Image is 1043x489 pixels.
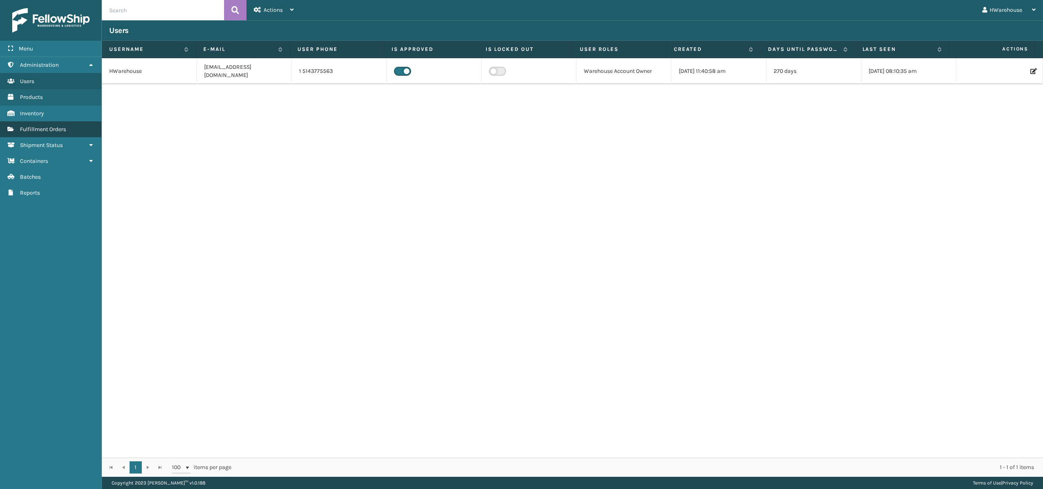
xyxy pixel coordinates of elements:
td: Warehouse Account Owner [577,58,671,84]
i: Edit [1030,68,1035,74]
label: Days until password expires [768,46,839,53]
div: | [973,477,1033,489]
span: Shipment Status [20,142,63,149]
label: Created [674,46,745,53]
a: Privacy Policy [1002,480,1033,486]
label: Last Seen [863,46,933,53]
p: Copyright 2023 [PERSON_NAME]™ v 1.0.188 [112,477,205,489]
td: [DATE] 11:40:58 am [671,58,766,84]
span: Menu [19,45,33,52]
td: HWarehouse [102,58,197,84]
h3: Users [109,26,129,35]
img: logo [12,8,90,33]
td: [EMAIL_ADDRESS][DOMAIN_NAME] [197,58,292,84]
label: Username [109,46,180,53]
a: Terms of Use [973,480,1001,486]
a: 1 [130,461,142,474]
td: 270 days [766,58,861,84]
label: E-mail [203,46,274,53]
span: Users [20,78,34,85]
span: Administration [20,61,59,68]
span: Batches [20,173,41,180]
div: 1 - 1 of 1 items [243,463,1034,471]
span: Containers [20,158,48,164]
label: User phone [297,46,376,53]
label: Is Locked Out [486,46,565,53]
span: Fulfillment Orders [20,126,66,133]
span: Inventory [20,110,44,117]
span: Actions [952,42,1033,56]
span: Products [20,94,43,101]
td: 1 5143775563 [292,58,387,84]
span: Reports [20,189,40,196]
label: Is Approved [392,46,471,53]
span: items per page [172,461,231,474]
span: Actions [264,7,283,13]
span: 100 [172,463,184,471]
label: User Roles [580,46,659,53]
td: [DATE] 08:10:35 am [861,58,956,84]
